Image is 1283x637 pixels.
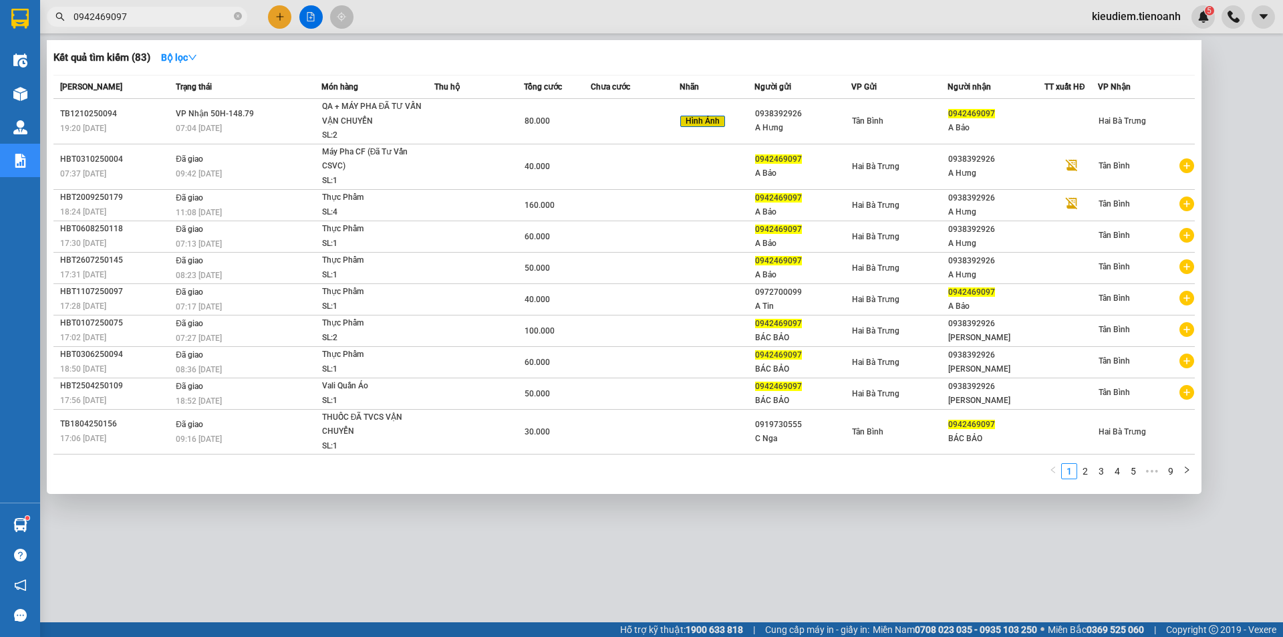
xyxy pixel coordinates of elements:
li: 2 [1077,463,1093,479]
span: 07:17 [DATE] [176,302,222,311]
div: SL: 1 [322,394,422,408]
span: 0942469097 [755,350,802,360]
h3: Kết quả tìm kiếm ( 83 ) [53,51,150,65]
a: 5 [1126,464,1141,479]
span: Tân Bình [1099,356,1130,366]
span: 17:56 [DATE] [60,396,106,405]
div: 0938392926 [948,317,1044,331]
span: 17:31 [DATE] [60,270,106,279]
span: 18:50 [DATE] [60,364,106,374]
div: 0938392926 [948,254,1044,268]
span: 160.000 [525,201,555,210]
span: Hai Bà Trưng [852,232,899,241]
span: close-circle [234,12,242,20]
div: 0938392926 [948,348,1044,362]
div: TB1210250094 [60,107,172,121]
div: [PERSON_NAME] [948,362,1044,376]
a: 9 [1163,464,1178,479]
span: Hai Bà Trưng [852,162,899,171]
span: plus-circle [1179,354,1194,368]
span: ••• [1141,463,1163,479]
div: HBT0306250094 [60,348,172,362]
span: Tân Bình [1099,161,1130,170]
span: 07:37 [DATE] [60,169,106,178]
img: warehouse-icon [13,120,27,134]
span: Đã giao [176,420,203,429]
span: 0942469097 [948,287,995,297]
div: 0919730555 [755,418,851,432]
li: 3 [1093,463,1109,479]
div: SL: 2 [322,331,422,346]
button: Bộ lọcdown [150,47,208,68]
div: HBT2009250179 [60,190,172,205]
span: plus-circle [1179,197,1194,211]
span: 09:42 [DATE] [176,169,222,178]
span: Tân Bình [1099,388,1130,397]
div: HBT2607250145 [60,253,172,267]
div: A Bảo [948,299,1044,313]
span: Hai Bà Trưng [852,326,899,336]
div: Thực Phẩm [322,316,422,331]
span: Tân Bình [1099,231,1130,240]
span: 07:04 [DATE] [176,124,222,133]
div: A Bảo [755,237,851,251]
div: A Bảo [948,121,1044,135]
div: C Nga [755,432,851,446]
li: Next 5 Pages [1141,463,1163,479]
span: Hai Bà Trưng [1099,116,1146,126]
span: LAB RUBY [23,61,66,72]
span: Hai Bà Trưng [852,201,899,210]
span: notification [14,579,27,592]
span: 0979218357 [141,61,194,72]
img: logo-vxr [11,9,29,29]
div: SL: 1 [322,174,422,188]
div: BÁC BẢO [755,331,851,345]
span: [PERSON_NAME] [60,82,122,92]
img: warehouse-icon [13,87,27,101]
span: Đã giao [176,256,203,265]
span: 18:52 [DATE] [176,396,222,406]
span: Món hàng [321,82,358,92]
div: THUỐC ĐÃ TVCS VẬN CHUYỂN [322,410,422,439]
span: Thu hộ [434,82,460,92]
span: Chưa cước [591,82,630,92]
span: 17:28 [DATE] [60,301,106,311]
span: 40.000 [525,295,550,304]
div: 0938392926 [755,107,851,121]
div: HBT0310250004 [60,152,172,166]
a: 3 [1094,464,1109,479]
span: Đã giao [176,287,203,297]
div: [PERSON_NAME] [948,331,1044,345]
span: HOÀN HẢO [31,76,79,87]
div: A Hưng [948,237,1044,251]
span: plus-circle [1179,158,1194,173]
a: 2 [1078,464,1093,479]
span: 07:13 [DATE] [176,239,222,249]
span: 50.000 [525,263,550,273]
div: Tổng: [148,89,195,118]
span: plus-circle [1179,322,1194,337]
div: HBT0107250075 [60,316,172,330]
span: Tân Bình [1099,325,1130,334]
div: 0938392926 [948,223,1044,237]
div: Gửi: [6,59,100,74]
span: 0942469097 [948,420,995,429]
div: Thực Phẩm [322,285,422,299]
li: 5 [1125,463,1141,479]
input: Tìm tên, số ĐT hoặc mã đơn [74,9,231,24]
span: left [1049,466,1057,474]
div: A Hưng [948,166,1044,180]
span: 60.000 [525,232,550,241]
div: 0938392926 [948,191,1044,205]
sup: 1 [25,516,29,520]
div: [PERSON_NAME] [948,394,1044,408]
a: 4 [1110,464,1125,479]
span: plus-circle [1179,291,1194,305]
span: 0942469097 [755,225,802,234]
div: Nhận: [6,74,100,89]
span: Tổng cước [524,82,562,92]
span: 40.000 [525,162,550,171]
span: 0942469097 [755,256,802,265]
li: Next Page [1179,463,1195,479]
div: Thực Phẩm [322,348,422,362]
